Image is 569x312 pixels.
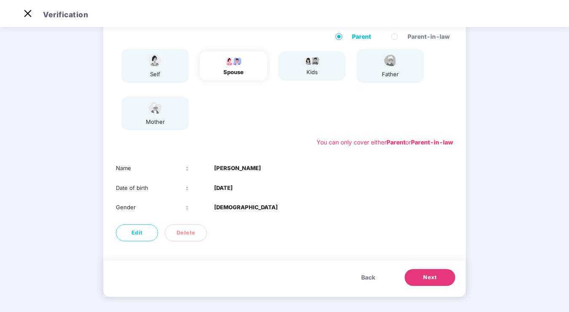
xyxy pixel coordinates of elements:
[186,203,215,212] div: :
[361,273,375,282] span: Back
[380,70,401,79] div: father
[349,32,374,41] span: Parent
[214,203,278,212] b: [DEMOGRAPHIC_DATA]
[301,68,322,77] div: kids
[145,101,166,115] img: svg+xml;base64,PHN2ZyB4bWxucz0iaHR0cDovL3d3dy53My5vcmcvMjAwMC9zdmciIHdpZHRoPSI1NCIgaGVpZ2h0PSIzOC...
[214,164,261,173] b: [PERSON_NAME]
[145,117,166,126] div: mother
[405,269,455,286] button: Next
[186,164,215,173] div: :
[116,203,186,212] div: Gender
[411,139,453,146] b: Parent-in-law
[223,68,244,77] div: spouse
[165,224,207,241] button: Delete
[116,184,186,192] div: Date of birth
[423,273,437,282] span: Next
[317,138,453,147] div: You can only cover either or
[116,164,186,173] div: Name
[145,53,166,68] img: svg+xml;base64,PHN2ZyBpZD0iU3BvdXNlX2ljb24iIHhtbG5zPSJodHRwOi8vd3d3LnczLm9yZy8yMDAwL3N2ZyIgd2lkdG...
[404,32,453,41] span: Parent-in-law
[214,184,233,192] b: [DATE]
[177,229,196,237] span: Delete
[186,184,215,192] div: :
[386,139,405,146] b: Parent
[353,269,384,286] button: Back
[132,229,143,237] span: Edit
[145,70,166,79] div: self
[116,224,158,241] button: Edit
[223,56,244,66] img: svg+xml;base64,PHN2ZyB4bWxucz0iaHR0cDovL3d3dy53My5vcmcvMjAwMC9zdmciIHdpZHRoPSI5Ny44OTciIGhlaWdodD...
[301,56,322,66] img: svg+xml;base64,PHN2ZyB4bWxucz0iaHR0cDovL3d3dy53My5vcmcvMjAwMC9zdmciIHdpZHRoPSI3OS4wMzciIGhlaWdodD...
[380,53,401,68] img: svg+xml;base64,PHN2ZyBpZD0iRmF0aGVyX2ljb24iIHhtbG5zPSJodHRwOi8vd3d3LnczLm9yZy8yMDAwL3N2ZyIgeG1sbn...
